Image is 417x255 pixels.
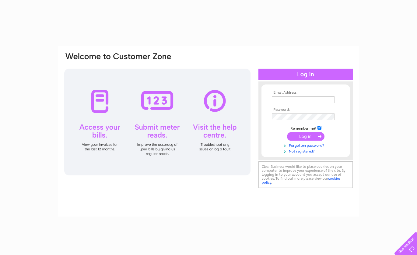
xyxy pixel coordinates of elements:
td: Remember me? [270,125,341,131]
div: Clear Business would like to place cookies on your computer to improve your experience of the sit... [258,161,353,188]
input: Submit [287,132,324,141]
a: cookies policy [262,176,340,185]
a: Not registered? [272,148,341,154]
th: Password: [270,108,341,112]
a: Forgotten password? [272,142,341,148]
th: Email Address: [270,91,341,95]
